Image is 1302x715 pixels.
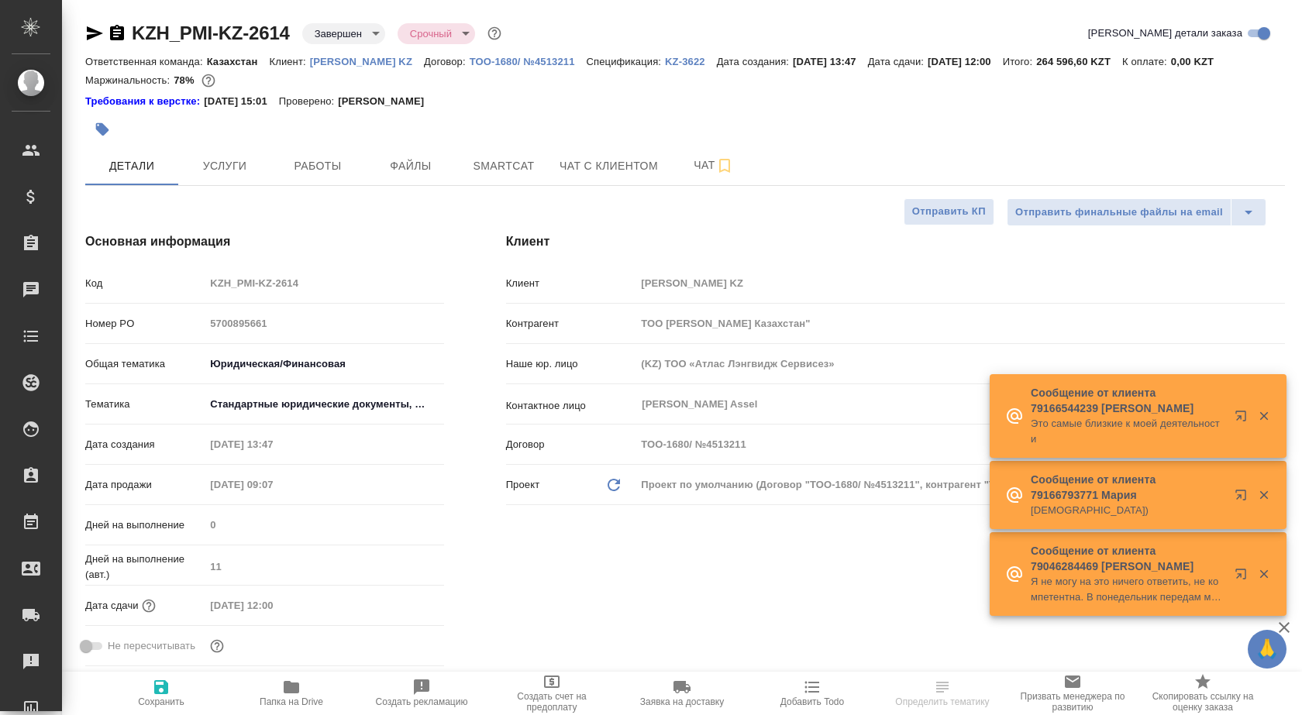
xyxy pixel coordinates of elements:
[205,351,443,377] div: Юридическая/Финансовая
[635,272,1285,294] input: Пустое поле
[640,696,724,707] span: Заявка на доставку
[356,672,487,715] button: Создать рекламацию
[424,56,470,67] p: Договор:
[85,112,119,146] button: Добавить тэг
[310,56,424,67] p: [PERSON_NAME] KZ
[587,56,665,67] p: Спецификация:
[374,156,448,176] span: Файлы
[912,203,986,221] span: Отправить КП
[85,316,205,332] p: Номер PO
[188,156,262,176] span: Услуги
[1171,56,1225,67] p: 0,00 KZT
[139,596,159,616] button: Если добавить услуги и заполнить их объемом, то дата рассчитается автоматически
[1122,56,1171,67] p: К оплате:
[1248,567,1280,581] button: Закрыть
[1031,543,1224,574] p: Сообщение от клиента 79046284469 [PERSON_NAME]
[717,56,793,67] p: Дата создания:
[1007,198,1231,226] button: Отправить финальные файлы на email
[205,514,443,536] input: Пустое поле
[665,54,717,67] a: KZ-3622
[205,594,340,617] input: Пустое поле
[310,54,424,67] a: [PERSON_NAME] KZ
[1225,559,1262,596] button: Открыть в новой вкладке
[132,22,290,43] a: KZH_PMI-KZ-2614
[205,555,443,578] input: Пустое поле
[85,552,205,583] p: Дней на выполнение (авт.)
[793,56,868,67] p: [DATE] 13:47
[376,696,468,707] span: Создать рекламацию
[506,477,540,493] p: Проект
[1248,488,1280,502] button: Закрыть
[1007,198,1266,226] div: split button
[1248,409,1280,423] button: Закрыть
[470,56,587,67] p: ТОО-1680/ №4513211
[895,696,989,707] span: Определить тематику
[1036,56,1122,67] p: 264 596,60 KZT
[205,272,443,294] input: Пустое поле
[207,56,270,67] p: Казахстан
[95,156,169,176] span: Детали
[205,312,443,335] input: Пустое поле
[338,94,436,109] p: [PERSON_NAME]
[560,156,658,176] span: Чат с клиентом
[204,94,279,109] p: [DATE] 15:01
[85,517,205,533] p: Дней на выполнение
[496,691,608,713] span: Создать счет на предоплату
[174,74,198,86] p: 78%
[1031,416,1224,447] p: Это самые близкие к моей деятельности
[1015,204,1223,222] span: Отправить финальные файлы на email
[635,472,1285,498] div: Проект по умолчанию (Договор "ТОО-1680/ №4513211", контрагент "ТОО [PERSON_NAME] Казахстан"")
[1031,503,1224,518] p: [DEMOGRAPHIC_DATA])
[506,437,636,452] p: Договор
[715,156,734,175] svg: Подписаться
[281,156,355,176] span: Работы
[269,56,309,67] p: Клиент:
[302,23,385,44] div: Завершен
[506,316,636,332] p: Контрагент
[904,198,994,225] button: Отправить КП
[1003,56,1036,67] p: Итого:
[635,312,1285,335] input: Пустое поле
[398,23,475,44] div: Завершен
[85,24,104,43] button: Скопировать ссылку для ЯМессенджера
[85,94,204,109] div: Нажми, чтобы открыть папку с инструкцией
[747,672,877,715] button: Добавить Todo
[617,672,747,715] button: Заявка на доставку
[85,598,139,614] p: Дата сдачи
[85,232,444,251] h4: Основная информация
[780,696,844,707] span: Добавить Todo
[665,56,717,67] p: KZ-3622
[207,636,227,656] button: Включи, если не хочешь, чтобы указанная дата сдачи изменилась после переставления заказа в 'Подтв...
[85,356,205,372] p: Общая тематика
[1088,26,1242,41] span: [PERSON_NAME] детали заказа
[205,433,340,455] input: Пустое поле
[85,437,205,452] p: Дата создания
[1031,574,1224,605] p: Я не могу на это ничего ответить, не компетентна. В понедельник передам менеджеру, который будет опл
[506,398,636,414] p: Контактное лицо
[506,232,1285,251] h4: Клиент
[484,23,505,43] button: Доп статусы указывают на важность/срочность заказа
[506,356,636,372] p: Наше юр. лицо
[108,24,126,43] button: Скопировать ссылку
[405,27,456,40] button: Срочный
[470,54,587,67] a: ТОО-1680/ №4513211
[868,56,928,67] p: Дата сдачи:
[96,672,226,715] button: Сохранить
[108,638,195,654] span: Не пересчитывать
[635,433,1285,455] input: Пустое поле
[205,473,340,496] input: Пустое поле
[1225,480,1262,517] button: Открыть в новой вкладке
[138,696,184,707] span: Сохранить
[226,672,356,715] button: Папка на Drive
[85,397,205,412] p: Тематика
[506,276,636,291] p: Клиент
[85,477,205,493] p: Дата продажи
[85,94,204,109] a: Требования к верстке:
[85,56,207,67] p: Ответственная команда:
[1225,400,1262,438] button: Открыть в новой вкладке
[85,276,205,291] p: Код
[198,70,219,91] button: 10767.27 RUB; 0.00 KZT;
[877,672,1007,715] button: Определить тематику
[1031,385,1224,416] p: Сообщение от клиента 79166544239 [PERSON_NAME]
[677,156,751,175] span: Чат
